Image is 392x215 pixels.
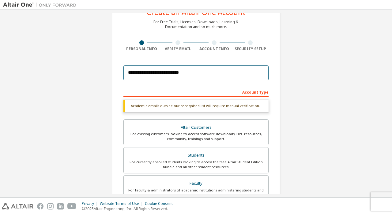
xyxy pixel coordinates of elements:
[127,132,265,141] div: For existing customers looking to access software downloads, HPC resources, community, trainings ...
[82,201,100,206] div: Privacy
[127,179,265,188] div: Faculty
[127,151,265,160] div: Students
[123,100,269,112] div: Academic emails outside our recognised list will require manual verification.
[47,203,54,209] img: instagram.svg
[57,203,64,209] img: linkedin.svg
[123,87,269,97] div: Account Type
[147,9,246,16] div: Create an Altair One Account
[232,46,269,51] div: Security Setup
[37,203,43,209] img: facebook.svg
[127,123,265,132] div: Altair Customers
[145,201,176,206] div: Cookie Consent
[153,20,239,29] div: For Free Trials, Licenses, Downloads, Learning & Documentation and so much more.
[160,46,196,51] div: Verify Email
[100,201,145,206] div: Website Terms of Use
[127,188,265,198] div: For faculty & administrators of academic institutions administering students and accessing softwa...
[82,206,176,211] p: © 2025 Altair Engineering, Inc. All Rights Reserved.
[67,203,76,209] img: youtube.svg
[3,2,80,8] img: Altair One
[123,46,160,51] div: Personal Info
[196,46,232,51] div: Account Info
[2,203,33,209] img: altair_logo.svg
[127,160,265,169] div: For currently enrolled students looking to access the free Altair Student Edition bundle and all ...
